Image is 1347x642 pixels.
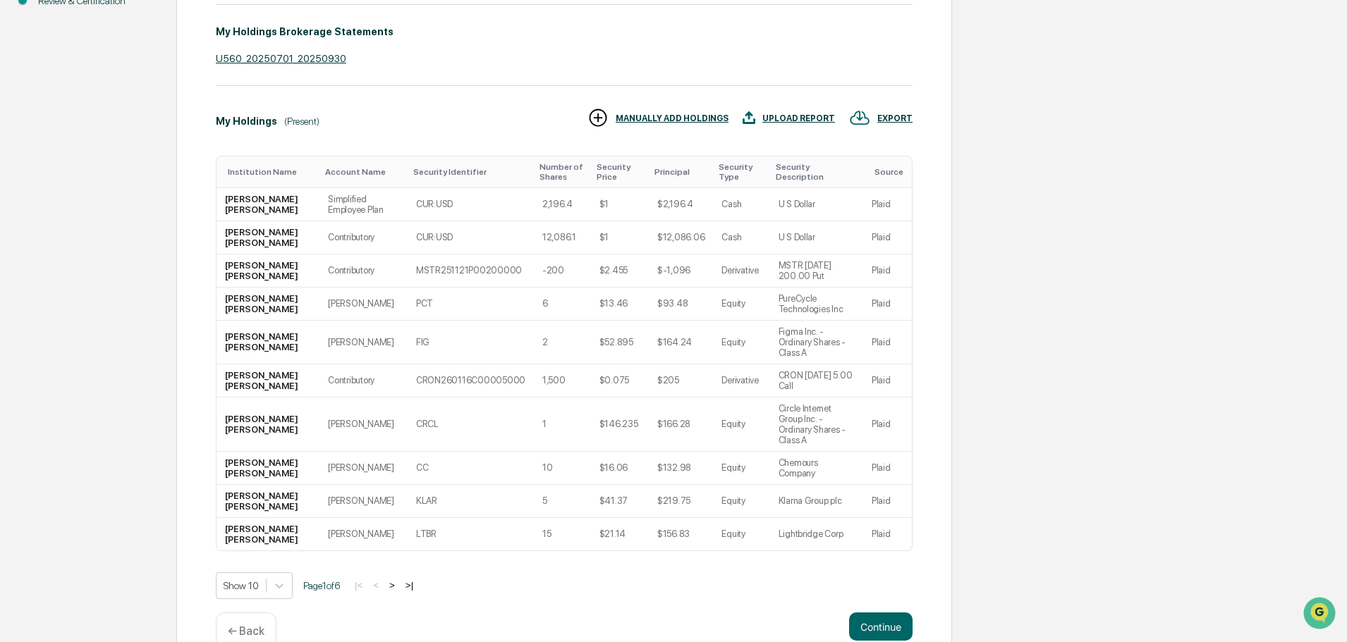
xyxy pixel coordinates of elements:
a: 🔎Data Lookup [8,271,95,297]
iframe: Open customer support [1302,595,1340,634]
div: U560_20250701_20250930 [216,53,913,64]
img: Jack Rasmussen [14,178,37,201]
td: $132.98 [649,452,713,485]
button: |< [351,579,367,591]
td: $52.895 [591,321,649,364]
button: Start new chat [240,112,257,129]
td: $13.46 [591,288,649,321]
p: How can we help? [14,30,257,52]
img: UPLOAD REPORT [743,107,755,128]
div: MANUALLY ADD HOLDINGS [616,113,729,123]
td: CUR:USD [408,188,534,221]
img: 1746055101610-c473b297-6a78-478c-a979-82029cc54cd1 [28,192,39,204]
td: Simplified Employee Plan [319,188,408,221]
td: Circle Internet Group Inc. - Ordinary Shares - Class A [770,397,863,452]
td: Equity [713,485,769,518]
td: Plaid [863,397,912,452]
td: [PERSON_NAME] [PERSON_NAME] [217,518,319,550]
div: EXPORT [877,113,913,123]
td: CUR:USD [408,221,534,254]
span: Pylon [140,311,171,322]
td: Plaid [863,288,912,321]
td: CC [408,452,534,485]
div: UPLOAD REPORT [762,113,835,123]
span: [DATE] [125,192,154,203]
td: Plaid [863,254,912,288]
td: [PERSON_NAME] [PERSON_NAME] [217,452,319,485]
td: PCT [408,288,534,321]
td: [PERSON_NAME] [PERSON_NAME] [217,485,319,518]
a: 🖐️Preclearance [8,245,97,270]
td: Derivative [713,254,769,288]
td: Cash [713,221,769,254]
td: Equity [713,518,769,550]
td: [PERSON_NAME] [PERSON_NAME] [217,221,319,254]
a: Powered byPylon [99,311,171,322]
td: 1 [534,397,591,452]
td: $2.455 [591,254,649,288]
td: Plaid [863,188,912,221]
td: U S Dollar [770,188,863,221]
td: Plaid [863,452,912,485]
td: Equity [713,321,769,364]
p: ← Back [228,624,264,638]
td: [PERSON_NAME] [PERSON_NAME] [217,188,319,221]
td: 6 [534,288,591,321]
td: Lightbridge Corp [770,518,863,550]
td: 1,500 [534,364,591,397]
td: $12,086.06 [649,221,713,254]
td: Plaid [863,485,912,518]
td: Contributory [319,221,408,254]
img: 1746055101610-c473b297-6a78-478c-a979-82029cc54cd1 [14,108,39,133]
td: $16.06 [591,452,649,485]
td: [PERSON_NAME] [319,518,408,550]
div: Toggle SortBy [654,167,707,177]
div: Toggle SortBy [413,167,528,177]
td: [PERSON_NAME] [PERSON_NAME] [217,397,319,452]
td: KLAR [408,485,534,518]
button: < [369,579,383,591]
td: Plaid [863,221,912,254]
td: $41.37 [591,485,649,518]
td: $1 [591,221,649,254]
td: 15 [534,518,591,550]
td: CRON [DATE] 5.00 Call [770,364,863,397]
button: >| [401,579,417,591]
td: 5 [534,485,591,518]
span: [PERSON_NAME] [44,192,114,203]
div: Toggle SortBy [874,167,906,177]
span: Data Lookup [28,277,89,291]
td: Plaid [863,364,912,397]
div: 🖐️ [14,252,25,263]
div: (Present) [284,116,319,127]
td: $146.235 [591,397,649,452]
td: 12,086.1 [534,221,591,254]
div: 🗄️ [102,252,114,263]
td: Plaid [863,321,912,364]
div: Toggle SortBy [776,162,858,182]
div: Start new chat [63,108,231,122]
td: [PERSON_NAME] [319,397,408,452]
td: Chemours Company [770,452,863,485]
td: $-1,096 [649,254,713,288]
td: PureCycle Technologies Inc [770,288,863,321]
td: Plaid [863,518,912,550]
td: $1 [591,188,649,221]
td: $219.75 [649,485,713,518]
td: [PERSON_NAME] [PERSON_NAME] [217,321,319,364]
td: MSTR251121P00200000 [408,254,534,288]
td: MSTR [DATE] 200.00 Put [770,254,863,288]
td: Cash [713,188,769,221]
span: Page 1 of 6 [303,580,340,591]
div: We're available if you need us! [63,122,194,133]
td: CRCL [408,397,534,452]
td: $21.14 [591,518,649,550]
td: FIG [408,321,534,364]
td: $0.075 [591,364,649,397]
div: 🔎 [14,278,25,290]
div: Toggle SortBy [719,162,764,182]
td: 10 [534,452,591,485]
div: My Holdings [216,116,277,127]
span: Preclearance [28,250,91,264]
